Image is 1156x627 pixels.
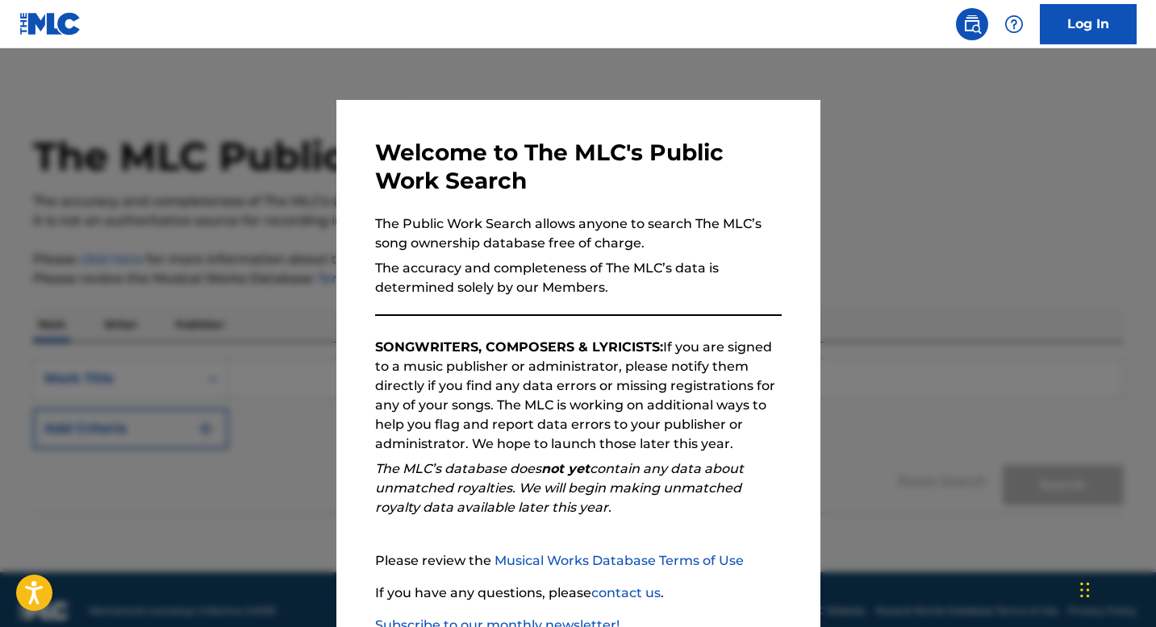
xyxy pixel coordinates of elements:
p: If you have any questions, please . [375,583,782,603]
em: The MLC’s database does contain any data about unmatched royalties. We will begin making unmatche... [375,461,744,515]
a: Musical Works Database Terms of Use [495,553,744,568]
h3: Welcome to The MLC's Public Work Search [375,139,782,195]
p: The accuracy and completeness of The MLC’s data is determined solely by our Members. [375,259,782,297]
img: search [962,15,982,34]
img: MLC Logo [19,12,81,35]
p: Please review the [375,551,782,571]
p: If you are signed to a music publisher or administrator, please notify them directly if you find ... [375,338,782,454]
p: The Public Work Search allows anyone to search The MLC’s song ownership database free of charge. [375,214,782,253]
a: Log In [1040,4,1137,44]
div: Drag [1080,566,1090,614]
a: contact us [591,585,661,600]
a: Public Search [956,8,988,40]
iframe: Chat Widget [1075,550,1156,627]
strong: not yet [541,461,590,476]
strong: SONGWRITERS, COMPOSERS & LYRICISTS: [375,339,663,355]
img: help [1004,15,1024,34]
div: Help [998,8,1030,40]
